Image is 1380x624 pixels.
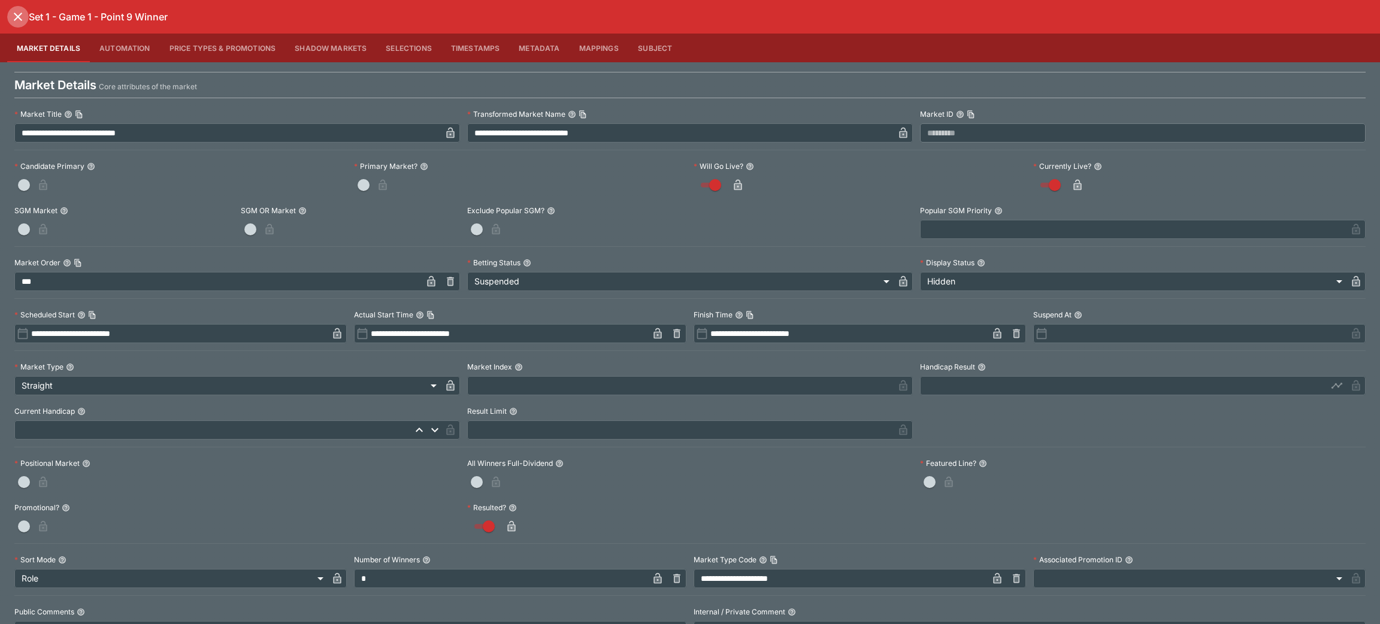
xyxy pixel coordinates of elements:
[735,311,743,319] button: Finish TimeCopy To Clipboard
[87,162,95,171] button: Candidate Primary
[14,502,59,513] p: Promotional?
[14,406,75,416] p: Current Handicap
[354,555,420,565] p: Number of Winners
[694,555,756,565] p: Market Type Code
[467,458,553,468] p: All Winners Full-Dividend
[241,205,296,216] p: SGM OR Market
[694,607,785,617] p: Internal / Private Comment
[978,363,986,371] button: Handicap Result
[977,259,985,267] button: Display Status
[298,207,307,215] button: SGM OR Market
[568,110,576,119] button: Transformed Market NameCopy To Clipboard
[74,259,82,267] button: Copy To Clipboard
[14,607,74,617] p: Public Comments
[77,311,86,319] button: Scheduled StartCopy To Clipboard
[920,109,954,119] p: Market ID
[354,310,413,320] p: Actual Start Time
[467,205,544,216] p: Exclude Popular SGM?
[467,272,894,291] div: Suspended
[746,311,754,319] button: Copy To Clipboard
[509,34,569,62] button: Metadata
[920,458,976,468] p: Featured Line?
[628,34,682,62] button: Subject
[467,258,520,268] p: Betting Status
[956,110,964,119] button: Market IDCopy To Clipboard
[523,259,531,267] button: Betting Status
[14,458,80,468] p: Positional Market
[979,459,987,468] button: Featured Line?
[467,406,507,416] p: Result Limit
[14,569,328,588] div: Role
[467,362,512,372] p: Market Index
[467,109,565,119] p: Transformed Market Name
[1033,310,1072,320] p: Suspend At
[1125,556,1133,564] button: Associated Promotion ID
[14,258,60,268] p: Market Order
[920,258,975,268] p: Display Status
[1033,161,1091,171] p: Currently Live?
[920,362,975,372] p: Handicap Result
[422,556,431,564] button: Number of Winners
[7,34,90,62] button: Market Details
[1074,311,1082,319] button: Suspend At
[88,311,96,319] button: Copy To Clipboard
[579,110,587,119] button: Copy To Clipboard
[759,556,767,564] button: Market Type CodeCopy To Clipboard
[1094,162,1102,171] button: Currently Live?
[14,109,62,119] p: Market Title
[14,555,56,565] p: Sort Mode
[920,205,992,216] p: Popular SGM Priority
[77,608,85,616] button: Public Comments
[14,362,63,372] p: Market Type
[75,110,83,119] button: Copy To Clipboard
[509,407,517,416] button: Result Limit
[441,34,510,62] button: Timestamps
[14,376,441,395] div: Straight
[426,311,435,319] button: Copy To Clipboard
[160,34,286,62] button: Price Types & Promotions
[570,34,628,62] button: Mappings
[285,34,376,62] button: Shadow Markets
[1033,555,1122,565] p: Associated Promotion ID
[416,311,424,319] button: Actual Start TimeCopy To Clipboard
[14,310,75,320] p: Scheduled Start
[694,310,733,320] p: Finish Time
[515,363,523,371] button: Market Index
[99,81,197,93] p: Core attributes of the market
[60,207,68,215] button: SGM Market
[29,11,168,23] h6: Set 1 - Game 1 - Point 9 Winner
[420,162,428,171] button: Primary Market?
[14,161,84,171] p: Candidate Primary
[14,77,96,93] h4: Market Details
[62,504,70,512] button: Promotional?
[770,556,778,564] button: Copy To Clipboard
[7,6,29,28] button: close
[788,608,796,616] button: Internal / Private Comment
[376,34,441,62] button: Selections
[467,502,506,513] p: Resulted?
[746,162,754,171] button: Will Go Live?
[555,459,564,468] button: All Winners Full-Dividend
[77,407,86,416] button: Current Handicap
[967,110,975,119] button: Copy To Clipboard
[920,272,1346,291] div: Hidden
[90,34,160,62] button: Automation
[82,459,90,468] button: Positional Market
[63,259,71,267] button: Market OrderCopy To Clipboard
[64,110,72,119] button: Market TitleCopy To Clipboard
[994,207,1003,215] button: Popular SGM Priority
[354,161,417,171] p: Primary Market?
[66,363,74,371] button: Market Type
[14,205,57,216] p: SGM Market
[547,207,555,215] button: Exclude Popular SGM?
[58,556,66,564] button: Sort Mode
[694,161,743,171] p: Will Go Live?
[509,504,517,512] button: Resulted?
